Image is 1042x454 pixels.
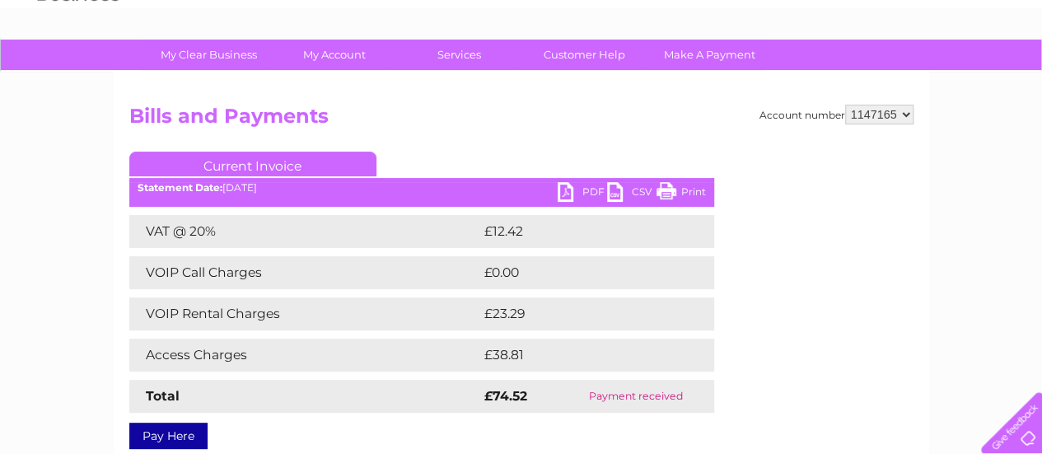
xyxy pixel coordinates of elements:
a: Telecoms [839,70,889,82]
a: Print [657,182,706,206]
a: Make A Payment [642,40,778,70]
td: £23.29 [480,297,680,330]
td: Payment received [558,380,713,413]
a: Contact [932,70,973,82]
a: Blog [899,70,923,82]
td: £38.81 [480,339,680,372]
div: Clear Business is a trading name of Verastar Limited (registered in [GEOGRAPHIC_DATA] No. 3667643... [133,9,911,80]
td: VOIP Call Charges [129,256,480,289]
a: Water [752,70,783,82]
a: Customer Help [516,40,652,70]
a: 0333 014 3131 [731,8,845,29]
td: VOIP Rental Charges [129,297,480,330]
td: £0.00 [480,256,676,289]
td: VAT @ 20% [129,215,480,248]
a: Services [391,40,527,70]
a: Pay Here [129,423,208,449]
img: logo.png [36,43,120,93]
a: My Clear Business [141,40,277,70]
a: CSV [607,182,657,206]
strong: £74.52 [484,388,527,404]
div: Account number [759,105,914,124]
td: Access Charges [129,339,480,372]
strong: Total [146,388,180,404]
a: Energy [793,70,829,82]
a: Log out [988,70,1026,82]
td: £12.42 [480,215,680,248]
b: Statement Date: [138,181,222,194]
h2: Bills and Payments [129,105,914,136]
a: PDF [558,182,607,206]
a: Current Invoice [129,152,376,176]
div: [DATE] [129,182,714,194]
a: My Account [266,40,402,70]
